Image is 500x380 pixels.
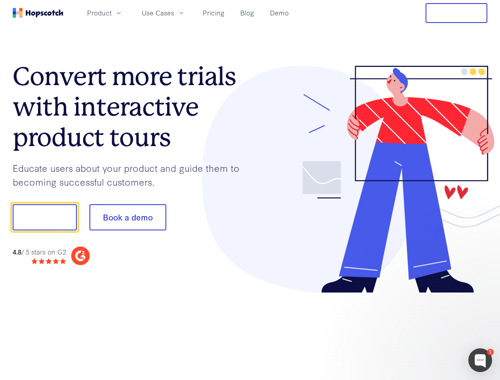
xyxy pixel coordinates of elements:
div: / 5 stars on G2 [13,247,66,257]
a: Demo [267,6,292,19]
div: 1 [487,349,494,355]
span: Use Cases [142,8,174,18]
p: Educate users about your product and guide them to becoming successful customers. [13,161,250,188]
a: Blog [237,6,257,19]
strong: 4.8 [13,247,21,256]
span: Product [87,8,112,18]
a: Home [13,8,63,18]
a: Pricing [200,6,228,19]
button: Use Cases [137,6,190,19]
button: Free Trial [426,3,487,23]
button: Product [82,6,127,19]
button: Book a demo [89,204,166,230]
h1: Convert more trials with interactive product tours [13,61,250,152]
button: Show me! [13,204,77,230]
